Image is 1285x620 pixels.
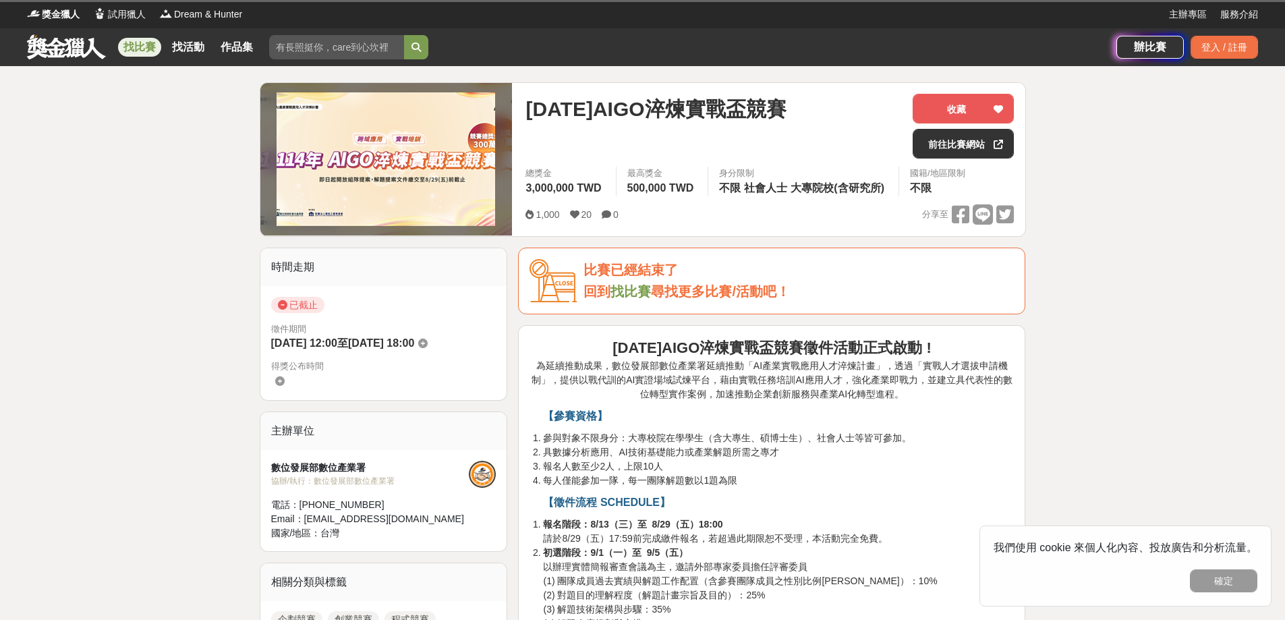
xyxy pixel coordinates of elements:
[994,542,1257,553] span: 我們使用 cookie 來個人化內容、投放廣告和分析流量。
[1220,7,1258,22] a: 服務介紹
[159,7,242,22] a: LogoDream & Hunter
[530,259,577,303] img: Icon
[543,474,1014,488] li: 每人僅能參加一隊，每一團隊解題數以1題為限
[1190,569,1257,592] button: 確定
[271,324,306,334] span: 徵件期間
[269,35,404,59] input: 有長照挺你，care到心坎裡！青春出手，拍出照顧 影音徵件活動
[1191,36,1258,59] div: 登入 / 註冊
[525,182,601,194] span: 3,000,000 TWD
[744,182,787,194] span: 社會人士
[610,284,651,299] a: 找比賽
[910,182,932,194] span: 不限
[174,7,242,22] span: Dream & Hunter
[277,92,495,226] img: Cover Image
[118,38,161,57] a: 找比賽
[581,209,592,220] span: 20
[543,459,1014,474] li: 報名人數至少2人，上限10人
[543,431,1014,445] li: 參與對象不限身分：大專校院在學學生（含大專生、碩博士生）、社會人士等皆可參加。
[627,167,697,180] span: 最高獎金
[260,412,507,450] div: 主辦單位
[93,7,146,22] a: Logo試用獵人
[543,497,670,508] strong: 【徵件流程 SCHEDULE】
[271,528,321,538] span: 國家/地區：
[260,248,507,286] div: 時間走期
[320,528,339,538] span: 台灣
[536,209,559,220] span: 1,000
[27,7,40,20] img: Logo
[260,563,507,601] div: 相關分類與標籤
[791,182,884,194] span: 大專院校(含研究所)
[525,167,604,180] span: 總獎金
[543,517,1014,546] li: 請於8/29（五）17:59前完成繳件報名，若超過此期限恕不受理，本活動完全免費。
[543,410,608,422] strong: 【參賽資格】
[910,167,965,180] div: 國籍/地區限制
[337,337,348,349] span: 至
[271,337,337,349] span: [DATE] 12:00
[583,284,610,299] span: 回到
[271,461,469,475] div: 數位發展部數位產業署
[1116,36,1184,59] a: 辦比賽
[719,167,888,180] div: 身分限制
[651,284,790,299] span: 尋找更多比賽/活動吧！
[612,339,932,356] strong: [DATE]AIGO淬煉實戰盃競賽徵件活動正式啟動 !
[543,547,688,558] strong: 初選階段：9/1（一）至 9/5（五）
[108,7,146,22] span: 試用獵人
[583,259,1014,281] div: 比賽已經結束了
[719,182,741,194] span: 不限
[913,94,1014,123] button: 收藏
[530,337,1014,401] p: 為延續推動成果，數位發展部數位產業署延續推動「AI產業實戰應用人才淬煉計畫」，透過「實戰人才選拔申請機制」，提供以戰代訓的AI實證場域試煉平台，藉由實戰任務培訓AI應用人才，強化產業即戰力，並建...
[271,360,496,373] span: 得獎公布時間
[525,94,786,124] span: [DATE]AIGO淬煉實戰盃競賽
[93,7,107,20] img: Logo
[543,445,1014,459] li: 具數據分析應用、AI技術基礎能力或產業解題所需之專才
[1169,7,1207,22] a: 主辦專區
[42,7,80,22] span: 獎金獵人
[215,38,258,57] a: 作品集
[159,7,173,20] img: Logo
[613,209,619,220] span: 0
[922,204,948,225] span: 分享至
[271,512,469,526] div: Email： [EMAIL_ADDRESS][DOMAIN_NAME]
[271,498,469,512] div: 電話： [PHONE_NUMBER]
[271,475,469,487] div: 協辦/執行： 數位發展部數位產業署
[167,38,210,57] a: 找活動
[627,182,694,194] span: 500,000 TWD
[543,519,722,530] strong: 報名階段：8/13（三）至 8/29（五）18:00
[348,337,414,349] span: [DATE] 18:00
[913,129,1014,159] a: 前往比賽網站
[271,297,324,313] span: 已截止
[27,7,80,22] a: Logo獎金獵人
